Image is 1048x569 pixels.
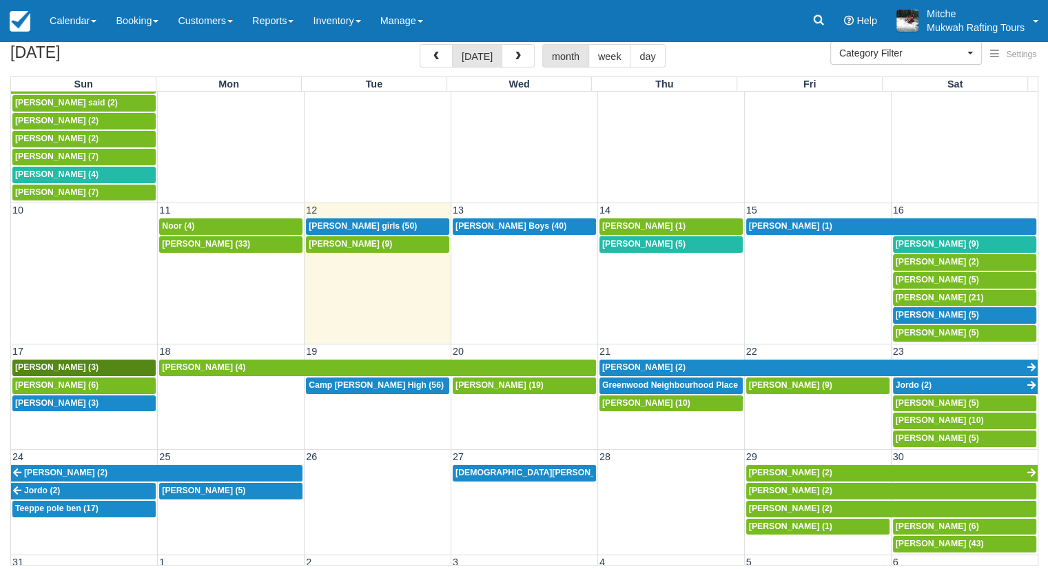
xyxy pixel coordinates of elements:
[305,346,318,357] span: 19
[896,239,979,249] span: [PERSON_NAME] (9)
[896,433,979,443] span: [PERSON_NAME] (5)
[892,451,905,462] span: 30
[749,521,832,531] span: [PERSON_NAME] (1)
[746,501,1036,517] a: [PERSON_NAME] (2)
[159,236,302,253] a: [PERSON_NAME] (33)
[749,504,832,513] span: [PERSON_NAME] (2)
[896,539,984,548] span: [PERSON_NAME] (43)
[24,486,60,495] span: Jordo (2)
[15,116,99,125] span: [PERSON_NAME] (2)
[159,218,302,235] a: Noor (4)
[927,7,1025,21] p: Mitche
[12,377,156,394] a: [PERSON_NAME] (6)
[12,501,156,517] a: Teeppe pole ben (17)
[896,415,984,425] span: [PERSON_NAME] (10)
[10,11,30,32] img: checkfront-main-nav-mini-logo.png
[305,557,313,568] span: 2
[598,205,612,216] span: 14
[455,380,544,390] span: [PERSON_NAME] (19)
[158,205,172,216] span: 11
[893,536,1036,552] a: [PERSON_NAME] (43)
[893,272,1036,289] a: [PERSON_NAME] (5)
[746,218,1036,235] a: [PERSON_NAME] (1)
[893,236,1036,253] a: [PERSON_NAME] (9)
[1007,50,1036,59] span: Settings
[162,221,194,231] span: Noor (4)
[12,95,156,112] a: [PERSON_NAME] said (2)
[947,79,963,90] span: Sat
[12,360,156,376] a: [PERSON_NAME] (3)
[12,149,156,165] a: [PERSON_NAME] (7)
[893,254,1036,271] a: [PERSON_NAME] (2)
[896,10,918,32] img: A1
[11,205,25,216] span: 10
[599,218,743,235] a: [PERSON_NAME] (1)
[893,377,1038,394] a: Jordo (2)
[309,221,417,231] span: [PERSON_NAME] girls (50)
[158,451,172,462] span: 25
[162,239,250,249] span: [PERSON_NAME] (33)
[74,79,93,90] span: Sun
[24,468,107,477] span: [PERSON_NAME] (2)
[896,521,979,531] span: [PERSON_NAME] (6)
[598,346,612,357] span: 21
[896,328,979,338] span: [PERSON_NAME] (5)
[159,483,302,499] a: [PERSON_NAME] (5)
[893,325,1036,342] a: [PERSON_NAME] (5)
[455,221,566,231] span: [PERSON_NAME] Boys (40)
[745,346,759,357] span: 22
[451,451,465,462] span: 27
[11,483,156,499] a: Jordo (2)
[896,380,932,390] span: Jordo (2)
[218,79,239,90] span: Mon
[749,380,832,390] span: [PERSON_NAME] (9)
[12,167,156,183] a: [PERSON_NAME] (4)
[305,205,318,216] span: 12
[15,380,99,390] span: [PERSON_NAME] (6)
[746,465,1038,482] a: [PERSON_NAME] (2)
[746,483,1036,499] a: [PERSON_NAME] (2)
[451,557,460,568] span: 3
[159,360,596,376] a: [PERSON_NAME] (4)
[746,519,890,535] a: [PERSON_NAME] (1)
[162,362,245,372] span: [PERSON_NAME] (4)
[158,346,172,357] span: 18
[830,41,982,65] button: Category Filter
[893,307,1036,324] a: [PERSON_NAME] (5)
[306,377,449,394] a: Camp [PERSON_NAME] High (56)
[655,79,673,90] span: Thu
[749,468,832,477] span: [PERSON_NAME] (2)
[893,431,1036,447] a: [PERSON_NAME] (5)
[10,44,185,70] h2: [DATE]
[892,346,905,357] span: 23
[602,380,828,390] span: Greenwood Neighbourhood Place [PERSON_NAME] (64)
[12,113,156,130] a: [PERSON_NAME] (2)
[630,44,665,68] button: day
[12,395,156,412] a: [PERSON_NAME] (3)
[15,362,99,372] span: [PERSON_NAME] (3)
[745,205,759,216] span: 15
[896,310,979,320] span: [PERSON_NAME] (5)
[893,519,1036,535] a: [PERSON_NAME] (6)
[749,486,832,495] span: [PERSON_NAME] (2)
[896,398,979,408] span: [PERSON_NAME] (5)
[893,290,1036,307] a: [PERSON_NAME] (21)
[452,44,502,68] button: [DATE]
[453,218,596,235] a: [PERSON_NAME] Boys (40)
[309,239,392,249] span: [PERSON_NAME] (9)
[11,346,25,357] span: 17
[15,134,99,143] span: [PERSON_NAME] (2)
[15,504,99,513] span: Teeppe pole ben (17)
[306,236,449,253] a: [PERSON_NAME] (9)
[892,205,905,216] span: 16
[896,257,979,267] span: [PERSON_NAME] (2)
[927,21,1025,34] p: Mukwah Rafting Tours
[15,187,99,197] span: [PERSON_NAME] (7)
[896,293,984,302] span: [PERSON_NAME] (21)
[602,221,686,231] span: [PERSON_NAME] (1)
[542,44,589,68] button: month
[455,468,635,477] span: [DEMOGRAPHIC_DATA][PERSON_NAME] (8)
[305,451,318,462] span: 26
[453,465,596,482] a: [DEMOGRAPHIC_DATA][PERSON_NAME] (8)
[12,131,156,147] a: [PERSON_NAME] (2)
